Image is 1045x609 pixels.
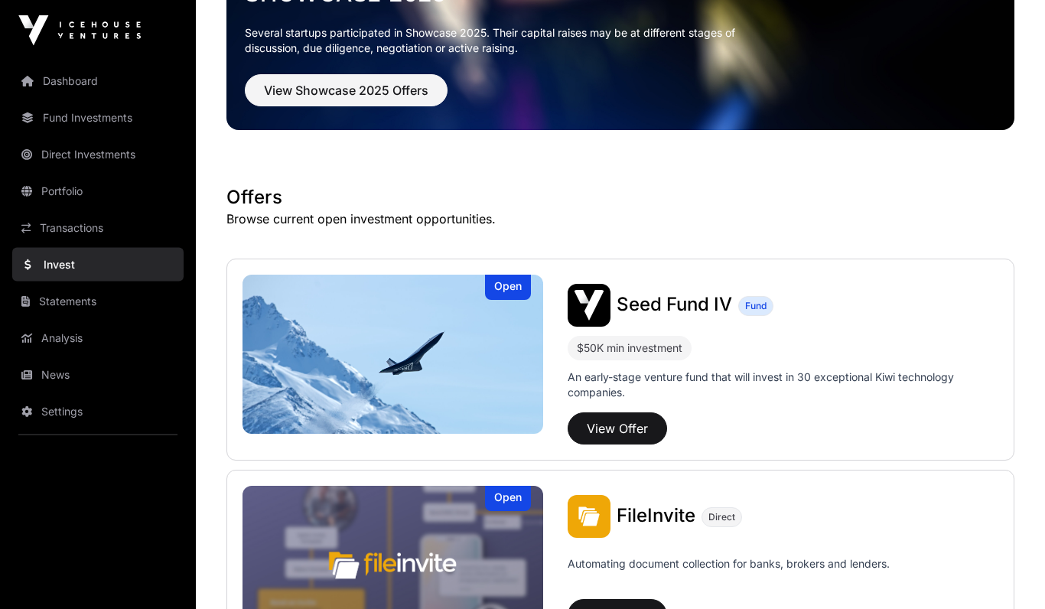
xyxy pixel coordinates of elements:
[568,285,610,327] img: Seed Fund IV
[245,75,448,107] button: View Showcase 2025 Offers
[245,90,448,106] a: View Showcase 2025 Offers
[485,275,531,301] div: Open
[568,370,998,401] p: An early-stage venture fund that will invest in 30 exceptional Kiwi technology companies.
[745,301,767,313] span: Fund
[264,82,428,100] span: View Showcase 2025 Offers
[568,496,610,539] img: FileInvite
[12,248,184,282] a: Invest
[243,275,543,435] img: Seed Fund IV
[245,26,759,57] p: Several startups participated in Showcase 2025. Their capital raises may be at different stages o...
[617,296,732,316] a: Seed Fund IV
[18,15,141,46] img: Icehouse Ventures Logo
[226,186,1014,210] h1: Offers
[617,294,732,316] span: Seed Fund IV
[577,340,682,358] div: $50K min investment
[226,210,1014,229] p: Browse current open investment opportunities.
[568,557,890,594] p: Automating document collection for banks, brokers and lenders.
[485,487,531,512] div: Open
[12,321,184,355] a: Analysis
[243,275,543,435] a: Seed Fund IVOpen
[12,64,184,98] a: Dashboard
[568,413,667,445] button: View Offer
[12,395,184,428] a: Settings
[12,211,184,245] a: Transactions
[12,358,184,392] a: News
[12,101,184,135] a: Fund Investments
[968,536,1045,609] iframe: Chat Widget
[12,285,184,318] a: Statements
[708,512,735,524] span: Direct
[568,337,692,361] div: $50K min investment
[617,507,695,527] a: FileInvite
[12,174,184,208] a: Portfolio
[12,138,184,171] a: Direct Investments
[617,505,695,527] span: FileInvite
